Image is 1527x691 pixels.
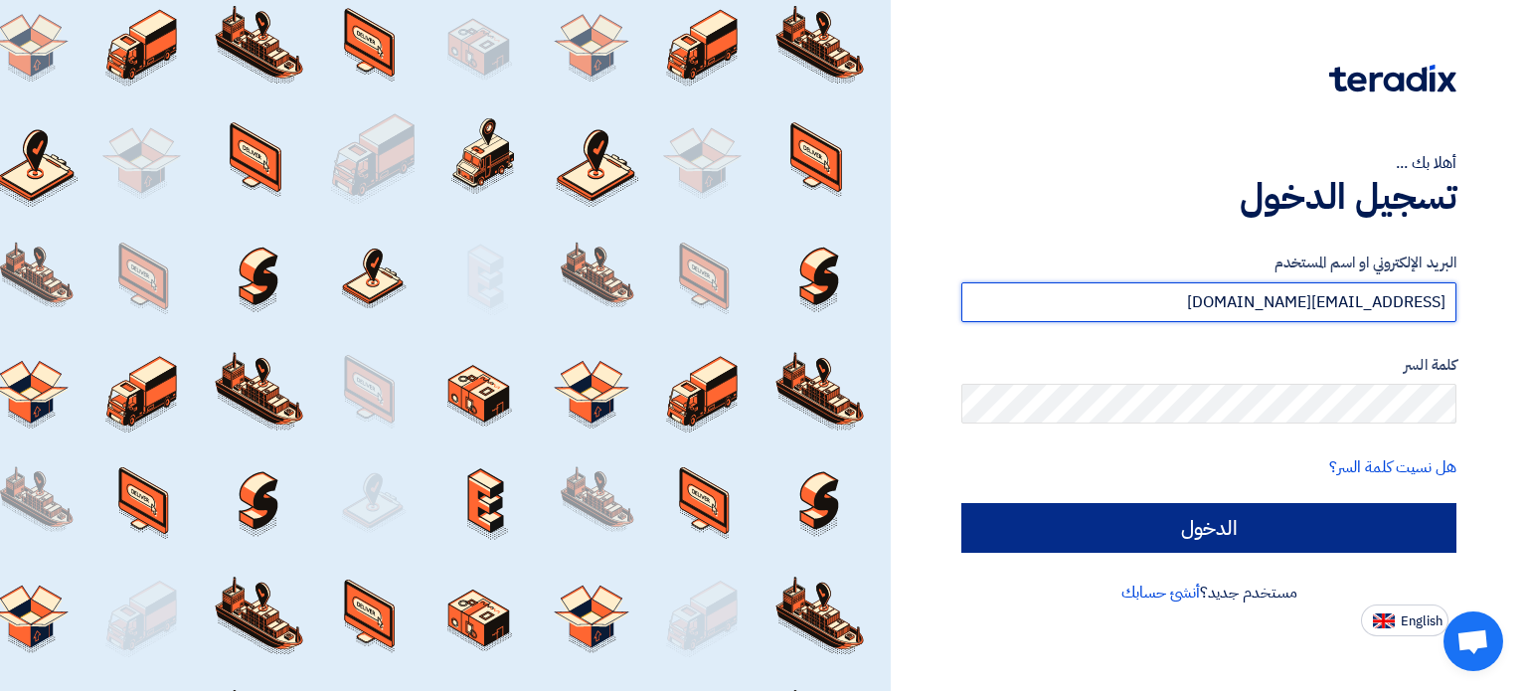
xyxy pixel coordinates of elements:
[1329,455,1456,479] a: هل نسيت كلمة السر؟
[961,503,1456,553] input: الدخول
[961,175,1456,219] h1: تسجيل الدخول
[1401,614,1442,628] span: English
[1121,581,1200,605] a: أنشئ حسابك
[961,282,1456,322] input: أدخل بريد العمل الإلكتروني او اسم المستخدم الخاص بك ...
[961,252,1456,274] label: البريد الإلكتروني او اسم المستخدم
[1329,65,1456,92] img: Teradix logo
[1361,605,1448,636] button: English
[1373,613,1395,628] img: en-US.png
[961,581,1456,605] div: مستخدم جديد؟
[961,151,1456,175] div: أهلا بك ...
[961,354,1456,377] label: كلمة السر
[1443,611,1503,671] a: Open chat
